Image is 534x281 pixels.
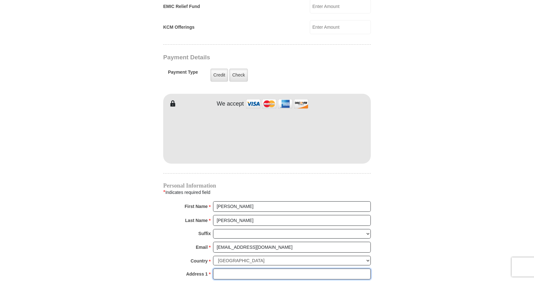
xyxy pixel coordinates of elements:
h4: We accept [217,100,244,107]
input: Enter Amount [310,20,371,34]
h3: Payment Details [163,54,326,61]
strong: Suffix [198,229,211,238]
h4: Personal Information [163,183,371,188]
label: Check [229,69,248,82]
img: credit cards accepted [245,97,309,111]
strong: Email [196,243,208,252]
strong: Country [191,256,208,265]
strong: Address 1 [186,270,208,278]
strong: Last Name [185,216,208,225]
strong: First Name [185,202,208,211]
div: Indicates required field [163,188,371,196]
h5: Payment Type [168,70,198,78]
label: KCM Offerings [163,24,195,31]
label: EMIC Relief Fund [163,3,200,10]
label: Credit [210,69,228,82]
